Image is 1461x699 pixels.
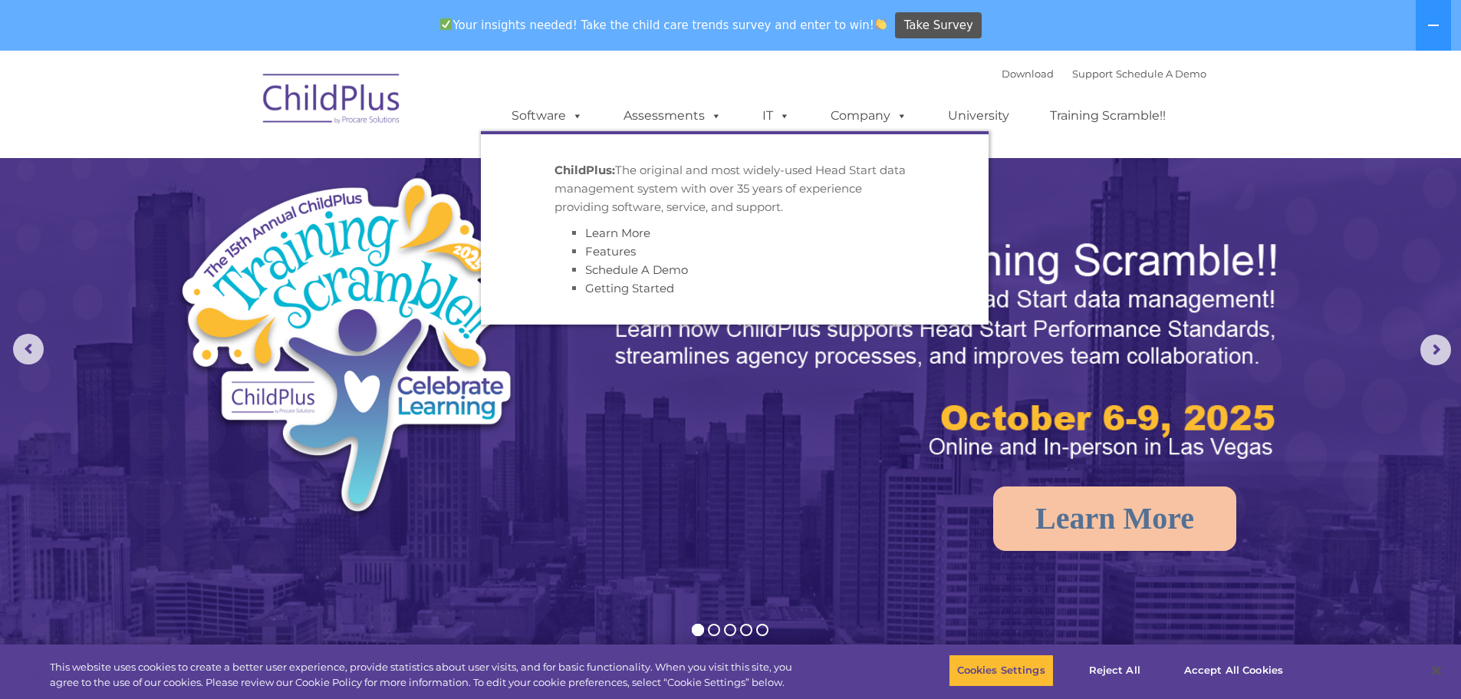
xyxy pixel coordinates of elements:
img: ChildPlus by Procare Solutions [255,63,409,140]
a: Getting Started [585,281,674,295]
a: Learn More [993,486,1236,551]
img: 👏 [875,18,887,30]
font: | [1002,68,1206,80]
a: Learn More [585,226,650,240]
a: Take Survey [895,12,982,39]
span: Take Survey [904,12,973,39]
span: Your insights needed! Take the child care trends survey and enter to win! [434,10,893,40]
a: Company [815,101,923,131]
a: Schedule A Demo [585,262,688,277]
a: University [933,101,1025,131]
button: Close [1420,654,1453,687]
button: Accept All Cookies [1176,654,1292,687]
img: ✅ [440,18,452,30]
a: Download [1002,68,1054,80]
a: Features [585,244,636,259]
button: Reject All [1067,654,1163,687]
div: This website uses cookies to create a better user experience, provide statistics about user visit... [50,660,804,690]
a: IT [747,101,805,131]
button: Cookies Settings [949,654,1054,687]
a: Training Scramble!! [1035,101,1181,131]
a: Assessments [608,101,737,131]
a: Schedule A Demo [1116,68,1206,80]
a: Support [1072,68,1113,80]
p: The original and most widely-used Head Start data management system with over 35 years of experie... [554,161,915,216]
strong: ChildPlus: [554,163,615,177]
a: Software [496,101,598,131]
